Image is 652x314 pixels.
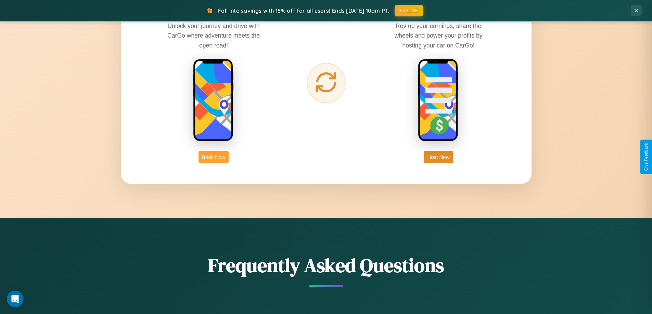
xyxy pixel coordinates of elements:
p: Rev up your earnings, share the wheels and power your profits by hosting your car on CarGo! [387,21,490,50]
div: Give Feedback [644,143,649,171]
p: Unlock your journey and drive with CarGo where adventure meets the open road! [162,21,265,50]
button: FALL15 [395,5,423,16]
span: Fall into savings with 15% off for all users! Ends [DATE] 10am PT. [218,7,389,14]
h2: Frequently Asked Questions [121,252,532,278]
div: Open Intercom Messenger [7,291,23,307]
button: Book Now [199,151,229,163]
img: rent phone [193,59,234,142]
button: Host Now [424,151,453,163]
img: host phone [418,59,459,142]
